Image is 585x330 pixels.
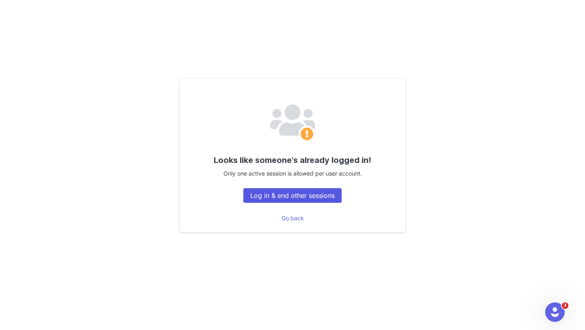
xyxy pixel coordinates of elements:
a: Go back [282,215,304,221]
button: Log in & end other sessions [243,188,342,203]
span: 3 [562,302,568,309]
img: Email Provider Logo [270,104,315,142]
iframe: Intercom live chat [545,302,565,322]
span: Looks like someone's already logged in! [214,155,371,165]
span: Only one active session is allowed per user account. [223,170,362,177]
